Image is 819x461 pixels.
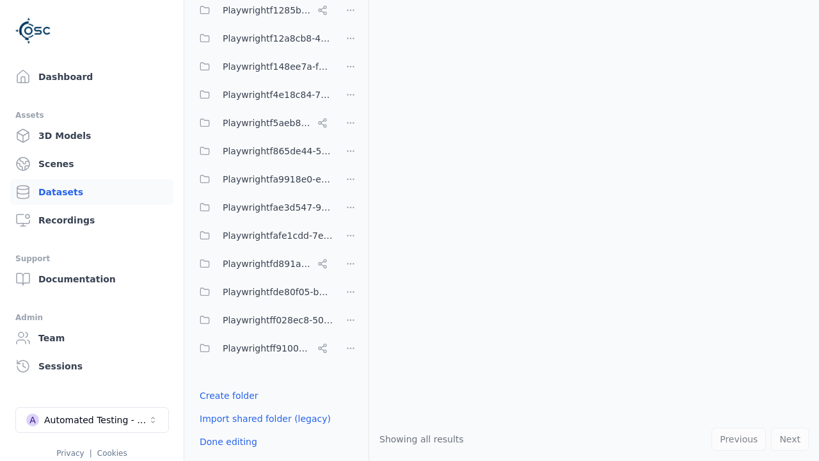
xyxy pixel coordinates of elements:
[10,123,173,149] a: 3D Models
[15,13,51,49] img: Logo
[192,384,266,407] button: Create folder
[10,64,173,90] a: Dashboard
[379,434,464,444] span: Showing all results
[192,195,333,220] button: Playwrightfae3d547-9354-4b34-ba80-334734bb31d4
[192,166,333,192] button: Playwrightfa9918e0-e6c7-48e0-9ade-ec9b0f0d9008
[56,449,84,458] a: Privacy
[10,266,173,292] a: Documentation
[200,389,258,402] a: Create folder
[223,341,312,356] span: Playwrightff910033-c297-413c-9627-78f34a067480
[192,407,338,430] button: Import shared folder (legacy)
[223,31,333,46] span: Playwrightf12a8cb8-44f5-4bf0-b292-721ddd8e7e42
[10,325,173,351] a: Team
[223,228,333,243] span: Playwrightfafe1cdd-7eb2-4390-bfe1-ed4773ecffac
[192,251,333,277] button: Playwrightfd891aa9-817c-4b53-b4a5-239ad8786b13
[192,336,333,361] button: Playwrightff910033-c297-413c-9627-78f34a067480
[223,87,333,102] span: Playwrightf4e18c84-7c7e-4c28-bfa4-7be69262452c
[223,256,312,271] span: Playwrightfd891aa9-817c-4b53-b4a5-239ad8786b13
[15,251,168,266] div: Support
[223,59,333,74] span: Playwrightf148ee7a-f6f0-478b-8659-42bd4a5eac88
[26,414,39,426] div: A
[192,138,333,164] button: Playwrightf865de44-5a3a-4288-a605-65bfd134d238
[10,151,173,177] a: Scenes
[192,82,333,108] button: Playwrightf4e18c84-7c7e-4c28-bfa4-7be69262452c
[10,353,173,379] a: Sessions
[192,26,333,51] button: Playwrightf12a8cb8-44f5-4bf0-b292-721ddd8e7e42
[223,143,333,159] span: Playwrightf865de44-5a3a-4288-a605-65bfd134d238
[223,284,333,300] span: Playwrightfde80f05-b70d-4104-ad1c-b71865a0eedf
[10,179,173,205] a: Datasets
[97,449,127,458] a: Cookies
[223,200,333,215] span: Playwrightfae3d547-9354-4b34-ba80-334734bb31d4
[200,412,331,425] a: Import shared folder (legacy)
[44,414,148,426] div: Automated Testing - Playwright
[192,279,333,305] button: Playwrightfde80f05-b70d-4104-ad1c-b71865a0eedf
[192,430,265,453] button: Done editing
[192,110,333,136] button: Playwrightf5aeb831-9105-46b5-9a9b-c943ac435ad3
[223,312,333,328] span: Playwrightff028ec8-50e9-4dd8-81bd-941bca1e104f
[15,108,168,123] div: Assets
[90,449,92,458] span: |
[192,223,333,248] button: Playwrightfafe1cdd-7eb2-4390-bfe1-ed4773ecffac
[223,172,333,187] span: Playwrightfa9918e0-e6c7-48e0-9ade-ec9b0f0d9008
[15,407,169,433] button: Select a workspace
[10,207,173,233] a: Recordings
[223,115,312,131] span: Playwrightf5aeb831-9105-46b5-9a9b-c943ac435ad3
[223,3,312,18] span: Playwrightf1285bef-0e1f-4916-a3c2-d80ed4e692e1
[192,54,333,79] button: Playwrightf148ee7a-f6f0-478b-8659-42bd4a5eac88
[192,307,333,333] button: Playwrightff028ec8-50e9-4dd8-81bd-941bca1e104f
[15,310,168,325] div: Admin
